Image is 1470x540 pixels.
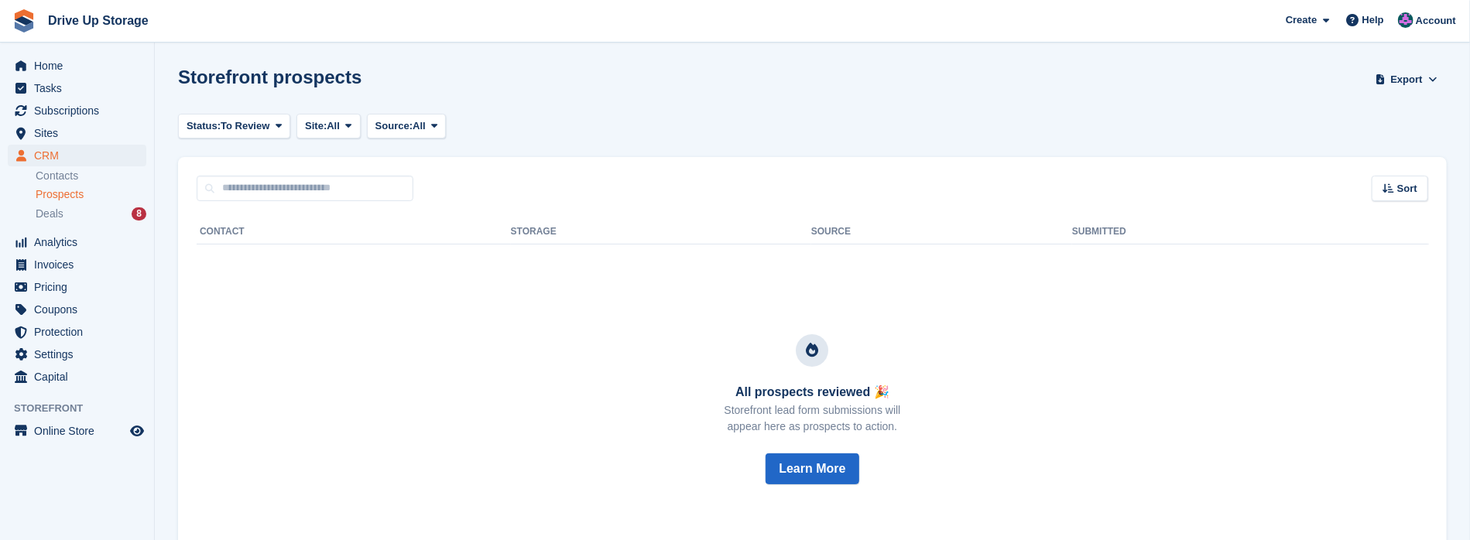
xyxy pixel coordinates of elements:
th: Storage [511,220,811,244]
th: Submitted [1072,220,1428,244]
span: Sort [1397,181,1417,197]
a: menu [8,420,146,442]
span: Export [1391,72,1423,87]
span: Online Store [34,420,127,442]
span: Tasks [34,77,127,99]
span: Protection [34,321,127,343]
button: Source: All [367,114,447,139]
span: Invoices [34,254,127,275]
span: Account [1416,13,1456,29]
th: Source [811,220,1072,244]
a: menu [8,343,146,365]
a: menu [8,276,146,298]
p: Storefront lead form submissions will appear here as prospects to action. [725,402,901,435]
span: To Review [221,118,269,134]
a: menu [8,100,146,121]
span: Settings [34,343,127,365]
span: Capital [34,366,127,388]
span: Prospects [36,187,84,202]
a: menu [8,254,146,275]
div: 8 [132,207,146,220]
a: menu [8,122,146,144]
span: Analytics [34,231,127,253]
span: Home [34,55,127,77]
a: menu [8,55,146,77]
span: Site: [305,118,327,134]
button: Status: To Review [178,114,290,139]
button: Export [1372,67,1441,92]
a: Deals 8 [36,206,146,222]
a: menu [8,231,146,253]
h3: All prospects reviewed 🎉 [725,385,901,399]
span: All [413,118,426,134]
span: All [327,118,340,134]
a: Drive Up Storage [42,8,155,33]
span: Help [1362,12,1384,28]
span: CRM [34,145,127,166]
a: menu [8,299,146,320]
span: Create [1286,12,1317,28]
span: Storefront [14,401,154,416]
span: Status: [187,118,221,134]
span: Subscriptions [34,100,127,121]
a: Prospects [36,186,146,203]
a: menu [8,77,146,99]
span: Sites [34,122,127,144]
span: Source: [375,118,413,134]
span: Coupons [34,299,127,320]
img: Andy [1398,12,1413,28]
a: menu [8,366,146,388]
a: Preview store [128,422,146,440]
img: stora-icon-8386f47178a22dfd0bd8f6a31ec36ba5ce8667c1dd55bd0f319d3a0aa187defe.svg [12,9,36,32]
h1: Storefront prospects [178,67,362,87]
span: Pricing [34,276,127,298]
span: Deals [36,207,63,221]
button: Site: All [296,114,361,139]
a: Contacts [36,169,146,183]
th: Contact [197,220,511,244]
a: menu [8,145,146,166]
button: Learn More [766,453,858,484]
a: menu [8,321,146,343]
